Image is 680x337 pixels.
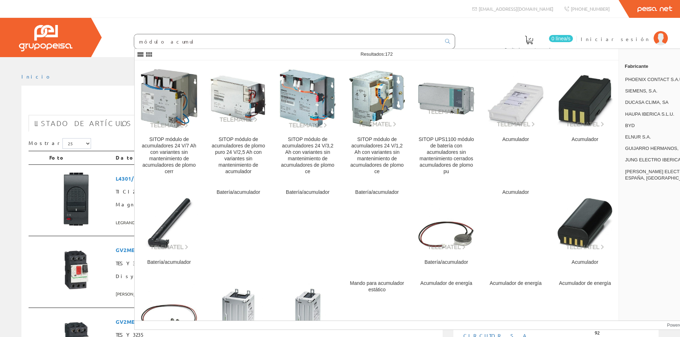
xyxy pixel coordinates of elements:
[29,138,91,149] label: Mostrar
[418,136,475,175] div: SITOP UPS1100 módulo de batería con acumuladores sin mantenimiento cerrados acumuladores de plomo pu
[550,61,619,183] a: Acumulador Acumulador
[418,259,475,266] div: Batería/acumulador
[204,183,273,274] a: Batería/acumulador
[204,61,273,183] a: SITOP módulo de acumuladores de plomo puro 24 V/2,5 Ah con variantes sin mantenimiento de acumula...
[116,257,433,270] span: TESY3236
[140,136,198,175] div: SITOP módulo de acumuladores 24 V/7 Ah con variantes sin mantenimiento de acumuladores de plomo cerr
[116,172,433,185] span: L4301/16
[481,183,550,274] a: Acumulador
[595,330,600,336] span: 92
[49,243,103,297] img: Foto artículo Disyuntor Magnetotermico 24-32a (150x150)
[479,6,553,12] span: [EMAIL_ADDRESS][DOMAIN_NAME]
[549,35,573,42] span: 0 línea/s
[571,6,610,12] span: [PHONE_NUMBER]
[505,46,553,53] span: Pedido actual
[343,61,412,183] a: SITOP módulo de acumuladores 24 V/1,2 Ah con variantes sin mantenimiento de acumuladores de plomo...
[140,259,198,266] div: Batería/acumulador
[412,61,481,183] a: SITOP UPS1100 módulo de batería con acumuladores sin mantenimiento cerrados acumuladores de plomo...
[348,189,406,196] div: Batería/acumulador
[46,151,113,165] th: Foto
[135,183,203,274] a: Batería/acumulador Batería/acumulador
[487,189,544,196] div: Acumulador
[49,172,103,226] img: Foto artículo Magnetotermico. 1p+n 16a 3ka 1mod. L&l Antracita LivingLigh (150x150)
[556,136,614,143] div: Acumulador
[343,183,412,274] a: Batería/acumulador
[418,280,475,287] div: Acumulador de energía
[348,280,406,293] div: Mando para acumulador estático
[140,193,198,250] img: Batería/acumulador
[481,61,550,183] a: Acumulador Acumulador
[361,51,393,57] span: Resultados:
[21,73,52,80] a: Inicio
[487,70,544,127] img: Acumulador
[273,61,342,183] a: SITOP módulo de acumuladores 24 V/3,2 Ah con variantes sin mantenimiento de acumuladores de plomo...
[140,69,198,129] img: SITOP módulo de acumuladores 24 V/7 Ah con variantes sin mantenimiento de acumuladores de plomo cerr
[273,183,342,274] a: Batería/acumulador
[279,69,336,128] img: SITOP módulo de acumuladores 24 V/3,2 Ah con variantes sin mantenimiento de acumuladores de plomo ce
[210,136,267,175] div: SITOP módulo de acumuladores de plomo puro 24 V/2,5 Ah con variantes sin mantenimiento de acumulador
[279,189,336,196] div: Batería/acumulador
[581,35,650,42] span: Iniciar sesión
[550,183,619,274] a: Acumulador Acumulador
[418,193,475,250] img: Batería/acumulador
[385,51,393,57] span: 172
[348,70,406,127] img: SITOP módulo de acumuladores 24 V/1,2 Ah con variantes sin mantenimiento de acumuladores de plomo ce
[62,138,91,149] select: Mostrar
[134,34,441,49] input: Buscar ...
[556,259,614,266] div: Acumulador
[116,270,433,283] span: Disyuntor Magnetotermico 24-32a
[210,189,267,196] div: Batería/acumulador
[348,136,406,175] div: SITOP módulo de acumuladores 24 V/1,2 Ah con variantes sin mantenimiento de acumuladores de plomo ce
[29,97,435,111] h1: magnetotérmico
[581,30,668,36] a: Iniciar sesión
[19,25,72,51] img: Grupo Peisa
[116,198,433,211] span: Magnetotermico. 1p+n 16a 3ka 1mod. L&l Antracita LivingLigh
[556,70,614,127] img: Acumulador
[556,193,614,250] img: Acumulador
[29,115,137,132] a: Listado de artículos
[556,280,614,287] div: Acumulador de energía
[116,185,433,198] span: TICI2163
[210,74,267,123] img: SITOP módulo de acumuladores de plomo puro 24 V/2,5 Ah con variantes sin mantenimiento de acumulador
[116,243,433,257] span: GV2ME32
[116,315,433,328] span: GV2ME22
[116,217,433,228] span: LEGRAND GROUP ESPAÑA, S.L.
[418,82,475,115] img: SITOP UPS1100 módulo de batería con acumuladores sin mantenimiento cerrados acumuladores de plomo pu
[113,151,435,165] th: Datos
[412,183,481,274] a: Batería/acumulador Batería/acumulador
[116,288,433,300] span: [PERSON_NAME] ELECTRIC ESPAÑA, [GEOGRAPHIC_DATA]
[487,136,544,143] div: Acumulador
[135,61,203,183] a: SITOP módulo de acumuladores 24 V/7 Ah con variantes sin mantenimiento de acumuladores de plomo c...
[279,136,336,175] div: SITOP módulo de acumuladores 24 V/3,2 Ah con variantes sin mantenimiento de acumuladores de plomo ce
[487,280,544,287] div: Acumulador de energía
